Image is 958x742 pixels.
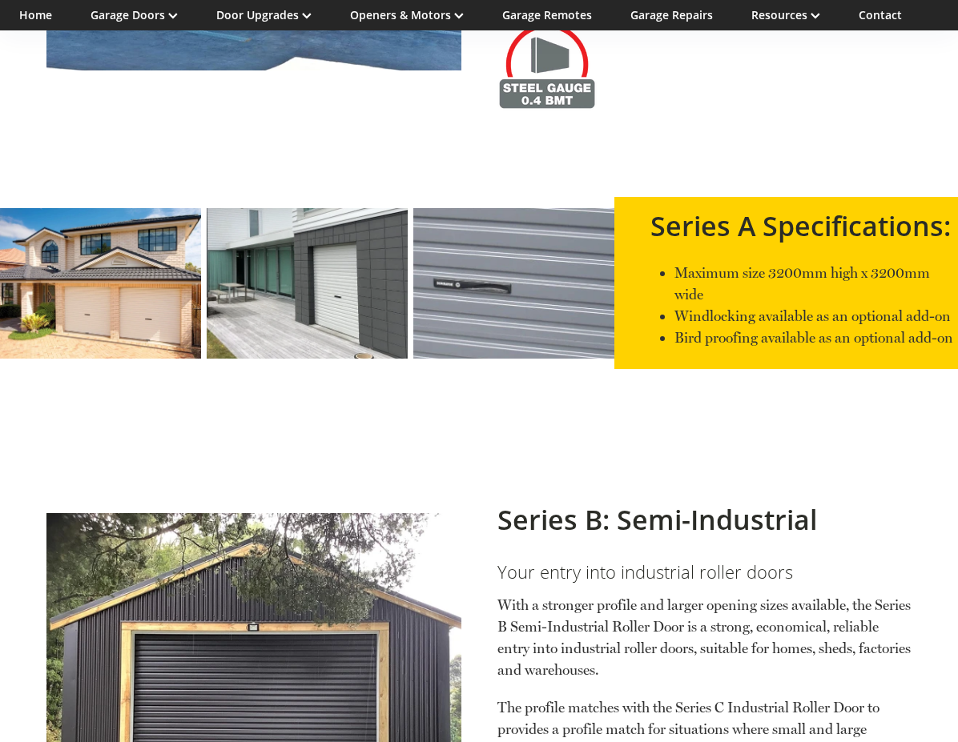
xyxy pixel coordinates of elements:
[216,7,312,22] a: Door Upgrades
[497,594,912,696] p: With a stronger profile and larger opening sizes available, the Series B Semi-Industrial Roller D...
[674,327,958,348] p: Bird proofing available as an optional add-on
[19,7,52,22] a: Home
[859,7,902,22] a: Contact
[497,562,912,583] h3: Your entry into industrial roller doors
[751,7,820,22] a: Resources
[674,262,958,305] p: Maximum size 3200mm high x 3200mm wide
[91,7,178,22] a: Garage Doors
[350,7,464,22] a: Openers & Motors
[502,7,592,22] a: Garage Remotes
[674,305,958,327] p: Windlocking available as an optional add-on
[650,210,958,243] h2: Series A Specifications:
[630,7,713,22] a: Garage Repairs
[497,503,912,536] h2: Series B: Semi-Industrial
